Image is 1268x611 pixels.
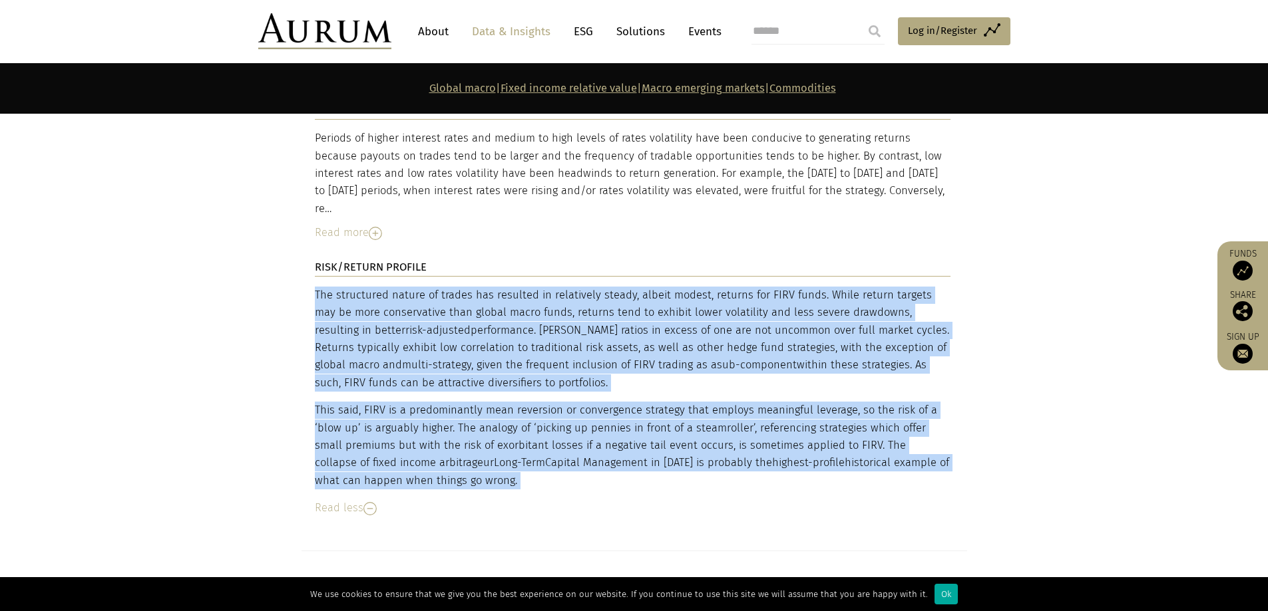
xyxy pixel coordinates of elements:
[429,82,836,94] strong: | | |
[402,358,471,371] span: multi-strategy
[363,502,377,515] img: Read Less
[315,287,951,392] p: The structured nature of trades has resulted in relatively steady, albeit modest, returns for FIR...
[1233,301,1253,321] img: Share this post
[682,19,722,44] a: Events
[315,499,951,517] div: Read less
[405,324,471,336] span: risk-adjusted
[1224,291,1261,321] div: Share
[315,130,951,217] div: Periods of higher interest rates and medium to high levels of rates volatility have been conduciv...
[642,82,765,94] a: Macro emerging markets
[1224,331,1261,364] a: Sign up
[465,19,557,44] a: Data & Insights
[501,82,637,94] a: Fixed income relative value
[610,19,672,44] a: Solutions
[898,17,1010,45] a: Log in/Register
[315,261,427,273] strong: RISK/RETURN PROFILE
[772,456,845,469] span: highest-profile
[717,358,797,371] span: sub-component
[369,227,382,240] img: Read More
[494,456,545,469] span: Long-Term
[1233,261,1253,281] img: Access Funds
[1233,344,1253,364] img: Sign up to our newsletter
[861,18,888,45] input: Submit
[315,224,951,241] div: Read more
[567,19,600,44] a: ESG
[1224,248,1261,281] a: Funds
[935,584,958,604] div: Ok
[258,13,391,49] img: Aurum
[411,19,455,44] a: About
[769,82,836,94] a: Commodities
[429,82,496,94] a: Global macro
[315,402,951,489] p: This said, FIRV is a predominantly mean reversion or convergence strategy that employs meaningful...
[908,23,977,39] span: Log in/Register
